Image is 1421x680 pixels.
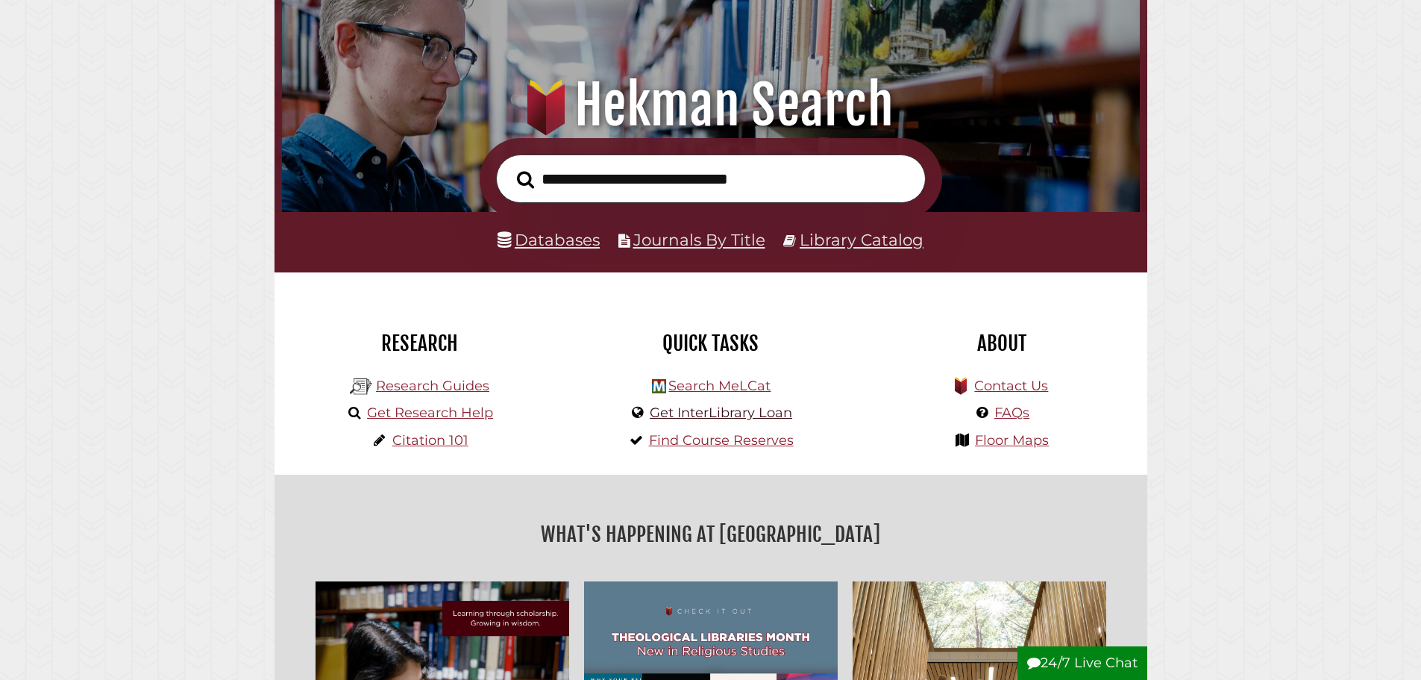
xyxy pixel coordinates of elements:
[509,166,542,193] button: Search
[652,379,666,393] img: Hekman Library Logo
[517,170,534,189] i: Search
[868,331,1136,356] h2: About
[376,378,489,394] a: Research Guides
[649,432,794,449] a: Find Course Reserves
[650,405,792,421] a: Get InterLibrary Loan
[367,405,493,421] a: Get Research Help
[994,405,1029,421] a: FAQs
[303,72,1118,138] h1: Hekman Search
[286,331,554,356] h2: Research
[975,432,1049,449] a: Floor Maps
[498,230,600,249] a: Databases
[974,378,1048,394] a: Contact Us
[633,230,765,249] a: Journals By Title
[577,331,845,356] h2: Quick Tasks
[350,375,372,398] img: Hekman Library Logo
[800,230,923,249] a: Library Catalog
[668,378,771,394] a: Search MeLCat
[286,517,1136,552] h2: What's Happening at [GEOGRAPHIC_DATA]
[392,432,468,449] a: Citation 101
